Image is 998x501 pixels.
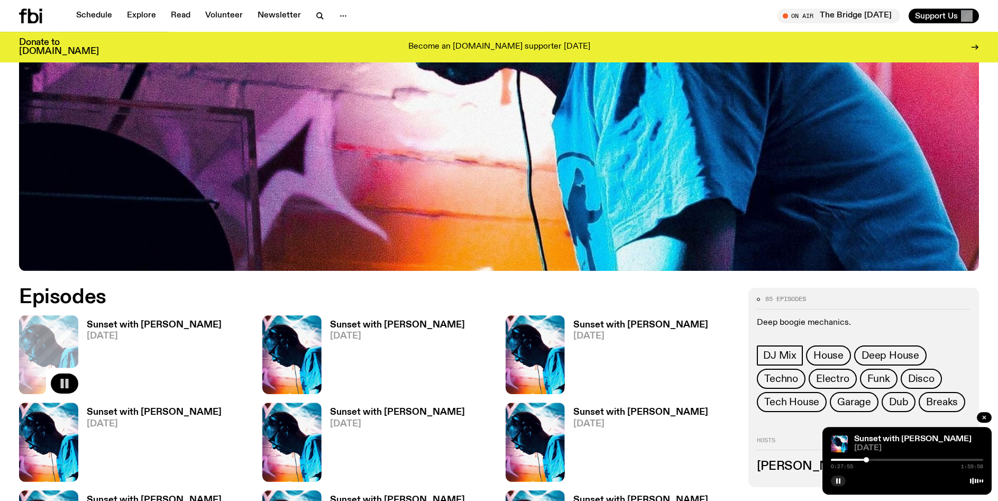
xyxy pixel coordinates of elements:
span: House [813,350,844,361]
h3: Sunset with [PERSON_NAME] [330,321,465,330]
h3: Sunset with [PERSON_NAME] [573,321,708,330]
span: DJ Mix [763,350,796,361]
a: Explore [121,8,162,23]
a: Newsletter [251,8,307,23]
span: Dub [889,396,908,408]
img: Simon Caldwell stands side on, looking downwards. He has headphones on. Behind him is a brightly ... [506,403,565,481]
span: Electro [816,373,849,385]
a: Volunteer [199,8,249,23]
a: DJ Mix [757,345,803,366]
img: Simon Caldwell stands side on, looking downwards. He has headphones on. Behind him is a brightly ... [831,435,848,452]
span: 85 episodes [765,296,806,302]
h3: [PERSON_NAME] [757,461,970,472]
a: Sunset with [PERSON_NAME][DATE] [565,321,708,394]
a: Tech House [757,392,827,412]
span: [DATE] [87,420,222,429]
span: Deep House [862,350,919,361]
button: Support Us [909,8,979,23]
span: [DATE] [573,420,708,429]
a: Dub [882,392,915,412]
h3: Sunset with [PERSON_NAME] [573,408,708,417]
span: 0:27:55 [831,464,853,469]
h2: Hosts [757,438,970,450]
a: Sunset with [PERSON_NAME] [854,435,972,443]
h3: Donate to [DOMAIN_NAME] [19,38,99,56]
p: Deep boogie mechanics. [757,318,970,328]
img: Simon Caldwell stands side on, looking downwards. He has headphones on. Behind him is a brightly ... [262,315,322,394]
span: 1:59:58 [961,464,983,469]
img: Simon Caldwell stands side on, looking downwards. He has headphones on. Behind him is a brightly ... [506,315,565,394]
span: Funk [867,373,890,385]
a: Schedule [70,8,118,23]
a: Sunset with [PERSON_NAME][DATE] [322,321,465,394]
a: Garage [830,392,878,412]
span: Garage [837,396,871,408]
span: Disco [908,373,935,385]
h3: Sunset with [PERSON_NAME] [330,408,465,417]
a: Funk [860,369,898,389]
h3: Sunset with [PERSON_NAME] [87,408,222,417]
a: Read [164,8,197,23]
span: Breaks [926,396,958,408]
a: Techno [757,369,805,389]
a: House [806,345,851,366]
a: Deep House [854,345,927,366]
a: Sunset with [PERSON_NAME][DATE] [78,321,222,394]
img: Simon Caldwell stands side on, looking downwards. He has headphones on. Behind him is a brightly ... [262,403,322,481]
img: Simon Caldwell stands side on, looking downwards. He has headphones on. Behind him is a brightly ... [19,403,78,481]
button: On AirThe Bridge [DATE] [777,8,900,23]
a: Sunset with [PERSON_NAME][DATE] [322,408,465,481]
span: Techno [764,373,798,385]
span: [DATE] [573,332,708,341]
a: Sunset with [PERSON_NAME][DATE] [565,408,708,481]
a: Electro [809,369,857,389]
a: Disco [901,369,942,389]
span: Support Us [915,11,958,21]
h2: Episodes [19,288,655,307]
span: [DATE] [330,420,465,429]
a: Sunset with [PERSON_NAME][DATE] [78,408,222,481]
p: Become an [DOMAIN_NAME] supporter [DATE] [408,42,590,52]
span: [DATE] [87,332,222,341]
h3: Sunset with [PERSON_NAME] [87,321,222,330]
span: [DATE] [330,332,465,341]
span: [DATE] [854,444,983,452]
a: Breaks [919,392,965,412]
span: Tech House [764,396,819,408]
